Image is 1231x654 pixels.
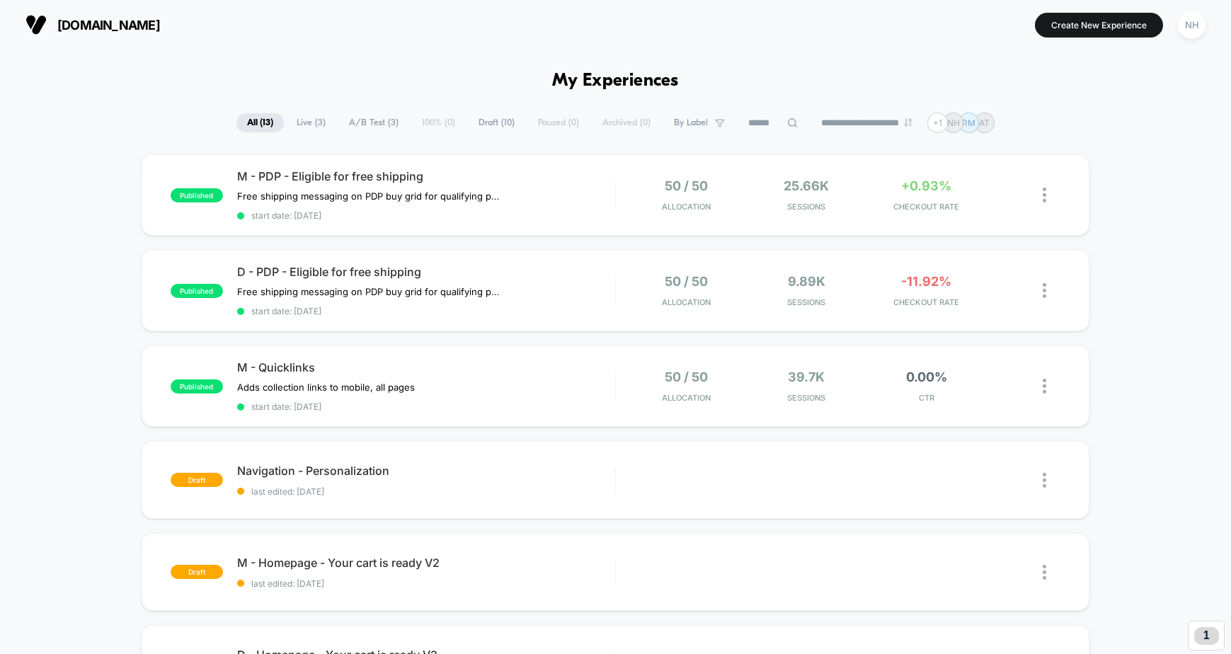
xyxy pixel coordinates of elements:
span: 0.00% [906,369,947,384]
span: last edited: [DATE] [237,486,615,497]
img: close [1043,283,1046,298]
span: 50 / 50 [665,274,708,289]
span: CTR [870,393,983,403]
span: M - PDP - Eligible for free shipping [237,169,615,183]
span: Sessions [750,297,863,307]
span: draft [171,565,223,579]
span: Sessions [750,202,863,212]
span: By Label [674,117,708,128]
span: D - PDP - Eligible for free shipping [237,265,615,279]
span: Navigation - Personalization [237,464,615,478]
span: Draft ( 10 ) [468,113,525,132]
span: Free shipping messaging on PDP buy grid for qualifying products﻿ - Mobile [237,190,500,202]
div: + 1 [927,113,948,133]
img: close [1043,379,1046,394]
span: draft [171,473,223,487]
span: Free shipping messaging on PDP buy grid for qualifying products﻿ - Desktop [237,286,500,297]
span: M - Homepage - Your cart is ready V2 [237,556,615,570]
span: Adds collection links to mobile, all pages [237,381,415,393]
span: Allocation [662,202,711,212]
h1: My Experiences [552,71,679,91]
span: Allocation [662,393,711,403]
span: 25.66k [784,178,829,193]
div: NH [1178,11,1206,39]
span: 50 / 50 [665,369,708,384]
span: 50 / 50 [665,178,708,193]
span: Live ( 3 ) [286,113,336,132]
span: M - Quicklinks [237,360,615,374]
span: published [171,284,223,298]
span: start date: [DATE] [237,210,615,221]
span: last edited: [DATE] [237,578,615,589]
button: NH [1174,11,1210,40]
img: end [904,118,912,127]
span: start date: [DATE] [237,306,615,316]
img: Visually logo [25,14,47,35]
span: published [171,188,223,202]
button: [DOMAIN_NAME] [21,13,164,36]
span: A/B Test ( 3 ) [338,113,409,132]
span: +0.93% [901,178,951,193]
span: -11.92% [901,274,951,289]
span: Allocation [662,297,711,307]
span: published [171,379,223,394]
span: start date: [DATE] [237,401,615,412]
img: close [1043,473,1046,488]
p: NH [947,117,960,128]
p: RM [962,117,975,128]
button: Create New Experience [1035,13,1163,38]
span: 9.89k [788,274,825,289]
img: close [1043,565,1046,580]
span: CHECKOUT RATE [870,297,983,307]
img: close [1043,188,1046,202]
span: CHECKOUT RATE [870,202,983,212]
span: [DOMAIN_NAME] [57,18,160,33]
span: All ( 13 ) [236,113,284,132]
p: AT [979,117,990,128]
span: Sessions [750,393,863,403]
span: 39.7k [788,369,825,384]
